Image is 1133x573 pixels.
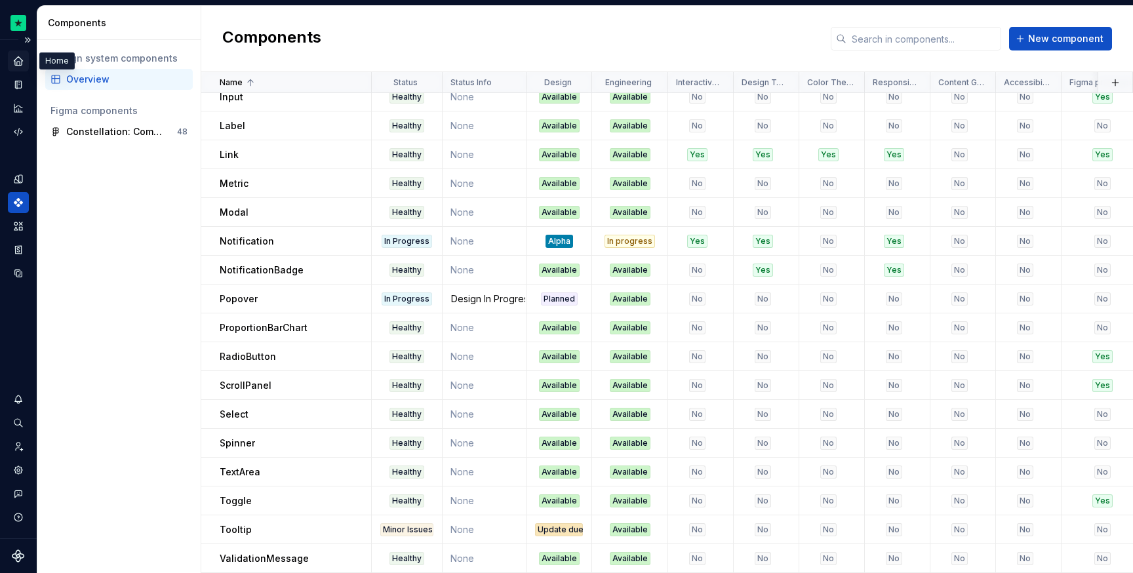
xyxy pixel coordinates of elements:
div: Minor Issues [380,523,433,536]
div: No [1017,437,1033,450]
div: Available [610,552,650,565]
div: No [689,465,706,479]
div: Available [539,465,580,479]
div: Healthy [389,408,424,421]
div: Healthy [389,119,424,132]
div: No [755,437,771,450]
div: Available [539,90,580,104]
div: No [951,119,968,132]
div: Available [610,523,650,536]
div: Yes [818,148,839,161]
div: No [755,90,771,104]
div: Yes [1092,350,1113,363]
div: Available [539,321,580,334]
div: Yes [753,264,773,277]
div: Healthy [389,465,424,479]
a: Supernova Logo [12,549,25,563]
div: Available [610,206,650,219]
button: Contact support [8,483,29,504]
div: Components [8,192,29,213]
div: No [755,206,771,219]
div: No [886,177,902,190]
div: Design In Progress, Available in Dev [443,292,525,306]
td: None [443,544,527,573]
div: Available [539,119,580,132]
div: No [1017,292,1033,306]
p: Interactive States [676,77,723,88]
p: Content Guidelines [938,77,985,88]
td: None [443,83,527,111]
div: In Progress [382,292,432,306]
div: No [689,552,706,565]
a: Code automation [8,121,29,142]
div: Available [610,321,650,334]
div: Figma components [50,104,188,117]
div: Yes [1092,494,1113,507]
div: Available [539,350,580,363]
div: Available [610,119,650,132]
a: Analytics [8,98,29,119]
div: In progress [605,235,655,248]
div: Notifications [8,389,29,410]
p: Engineering [605,77,652,88]
div: Home [39,52,75,69]
div: Search ⌘K [8,412,29,433]
button: New component [1009,27,1112,50]
div: No [755,119,771,132]
div: Available [610,90,650,104]
div: No [886,206,902,219]
div: No [1094,465,1111,479]
div: No [820,465,837,479]
div: Storybook stories [8,239,29,260]
input: Search in components... [846,27,1001,50]
div: No [951,408,968,421]
div: Available [539,206,580,219]
td: None [443,313,527,342]
div: No [886,292,902,306]
p: Name [220,77,243,88]
div: Healthy [389,321,424,334]
a: Assets [8,216,29,237]
td: None [443,486,527,515]
div: Healthy [389,264,424,277]
p: Tooltip [220,523,252,536]
div: No [1017,177,1033,190]
div: Yes [687,148,707,161]
p: ProportionBarChart [220,321,308,334]
div: Available [610,148,650,161]
div: No [886,408,902,421]
p: Popover [220,292,258,306]
div: No [820,437,837,450]
div: No [820,350,837,363]
div: No [951,90,968,104]
div: Overview [66,73,188,86]
p: Label [220,119,245,132]
td: None [443,400,527,429]
td: None [443,515,527,544]
div: No [820,494,837,507]
div: No [951,350,968,363]
div: In Progress [382,235,432,248]
div: Available [539,552,580,565]
td: None [443,111,527,140]
div: No [755,465,771,479]
div: No [689,379,706,392]
div: No [755,494,771,507]
p: Input [220,90,243,104]
div: No [951,523,968,536]
div: Available [539,177,580,190]
div: Documentation [8,74,29,95]
div: No [689,350,706,363]
div: Available [539,437,580,450]
div: No [820,379,837,392]
div: No [951,552,968,565]
div: Available [539,264,580,277]
p: Accessibility Guidelines [1004,77,1050,88]
div: No [689,264,706,277]
div: No [820,292,837,306]
div: No [689,292,706,306]
div: No [1017,523,1033,536]
span: New component [1028,32,1103,45]
div: No [886,437,902,450]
